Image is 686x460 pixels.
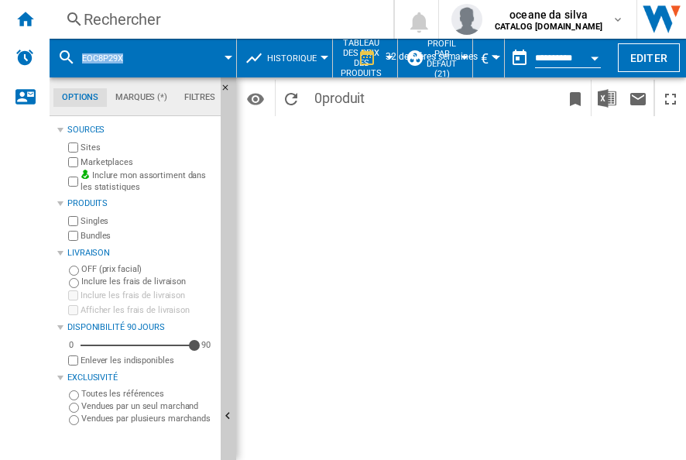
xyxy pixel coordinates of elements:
span: Historique [267,53,317,64]
img: alerts-logo.svg [15,48,34,67]
md-menu: Currency [473,39,505,77]
span: Tableau des prix des produits [341,38,382,78]
label: Inclure les frais de livraison [81,276,214,287]
input: Inclure les frais de livraison [68,290,78,300]
span: produit [322,90,365,106]
button: Masquer [221,77,239,105]
div: Rechercher [84,9,353,30]
input: Bundles [68,231,78,241]
button: EOC8P29X [82,39,139,77]
label: Marketplaces [81,156,214,168]
button: Recharger [276,80,307,116]
input: Inclure mon assortiment dans les statistiques [68,172,78,191]
md-select: REPORTS.WIZARD.STEPS.REPORT.STEPS.REPORT_OPTIONS.PERIOD: 32 dernières semaines [384,46,504,71]
input: Inclure les frais de livraison [69,278,79,288]
md-tab-item: Options [53,88,107,107]
md-tab-item: Marques (*) [107,88,176,107]
label: Inclure les frais de livraison [81,290,214,301]
label: Enlever les indisponibles [81,355,214,366]
div: Historique [245,39,324,77]
button: Créer un favoris [560,80,591,116]
div: 32 dernières semaines [386,51,478,62]
md-tab-item: Filtres [176,88,224,107]
label: Vendues par un seul marchand [81,400,214,412]
label: OFF (prix facial) [81,263,214,275]
label: Singles [81,215,214,227]
input: Toutes les références [69,390,79,400]
div: Produits [67,197,214,210]
div: Profil par défaut (21) [406,39,465,77]
div: 0 [65,339,77,351]
div: EOC8P29X [57,39,228,77]
img: excel-24x24.png [598,89,616,108]
button: Profil par défaut (21) [427,39,465,77]
button: md-calendar [504,43,535,74]
label: Vendues par plusieurs marchands [81,413,214,424]
input: OFF (prix facial) [69,266,79,276]
span: 0 [307,80,372,112]
button: Tableau des prix des produits [341,39,389,77]
button: Plein écran [655,80,686,116]
input: Vendues par un seul marchand [69,403,79,413]
div: 90 [197,339,214,351]
button: Options [240,84,271,112]
input: Singles [68,216,78,226]
div: Sources [67,124,214,136]
label: Sites [81,142,214,153]
b: CATALOG [DOMAIN_NAME] [495,22,602,32]
input: Afficher les frais de livraison [68,305,78,315]
button: Historique [267,39,324,77]
button: Télécharger au format Excel [592,80,623,116]
label: Toutes les références [81,388,214,400]
img: profile.jpg [451,4,482,35]
button: Envoyer ce rapport par email [623,80,653,116]
span: EOC8P29X [82,53,123,64]
label: Inclure mon assortiment dans les statistiques [81,170,214,194]
md-slider: Disponibilité [81,338,194,353]
img: mysite-bg-18x18.png [81,170,90,179]
button: € [481,39,496,77]
input: Vendues par plusieurs marchands [69,415,79,425]
div: Exclusivité [67,372,214,384]
button: Open calendar [581,42,609,70]
span: oceane da silva [495,7,602,22]
button: Editer [618,43,680,72]
input: Marketplaces [68,157,78,167]
label: Afficher les frais de livraison [81,304,214,316]
span: Profil par défaut (21) [427,39,457,79]
div: Disponibilité 90 Jours [67,321,214,334]
input: Sites [68,142,78,153]
label: Bundles [81,230,214,242]
input: Afficher les frais de livraison [68,355,78,366]
div: Livraison [67,247,214,259]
